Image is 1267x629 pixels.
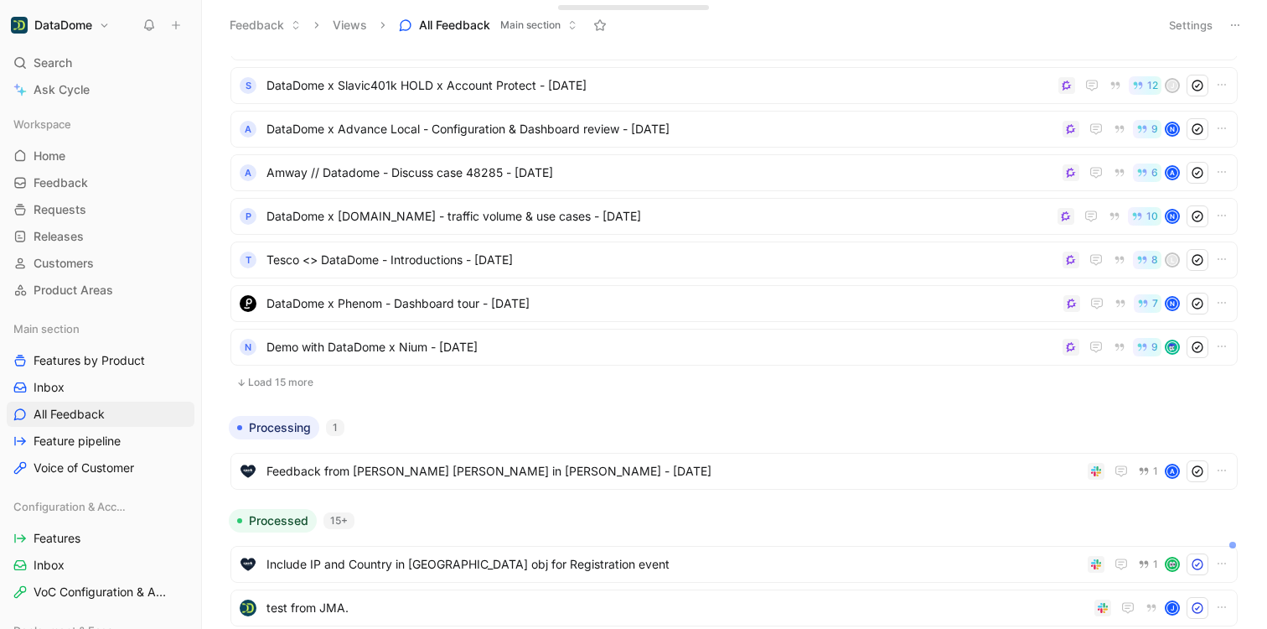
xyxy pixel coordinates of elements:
[266,119,1056,139] span: DataDome x Advance Local - Configuration & Dashboard review - [DATE]
[1166,80,1178,91] div: J
[419,17,490,34] span: All Feedback
[229,509,317,533] button: Processed
[1151,124,1158,134] span: 9
[266,598,1088,618] span: test from JMA.
[325,13,375,38] button: Views
[266,163,1056,183] span: Amway // Datadome - Discuss case 48285 - [DATE]
[34,228,84,245] span: Releases
[1129,76,1161,95] button: 12
[13,498,127,515] span: Configuration & Access
[7,316,194,341] div: Main section
[7,580,194,605] a: VoC Configuration & Access
[1146,211,1158,221] span: 10
[266,250,1056,270] span: Tesco <> DataDome - Introductions - [DATE]
[1133,338,1161,356] button: 9
[1133,164,1161,182] button: 6
[249,419,311,436] span: Processing
[34,174,88,191] span: Feedback
[240,600,256,616] img: logo
[7,455,194,481] a: Voice of Customer
[240,121,256,138] div: A
[34,379,65,396] span: Inbox
[266,75,1052,96] span: DataDome x Slavic401k HOLD x Account Protect - [DATE]
[222,416,1246,496] div: Processing1
[34,352,145,369] span: Features by Product
[7,278,194,303] a: Product Areas
[13,116,71,133] span: Workspace
[1135,555,1161,574] button: 1
[7,13,114,37] button: DataDomeDataDome
[34,406,105,423] span: All Feedback
[34,433,121,450] span: Feature pipeline
[1161,13,1220,37] button: Settings
[230,111,1238,148] a: ADataDome x Advance Local - Configuration & Dashboard review - [DATE]9N
[323,512,354,529] div: 15+
[230,154,1238,191] a: AAmway // Datadome - Discuss case 48285 - [DATE]6A
[7,50,194,75] div: Search
[222,13,308,38] button: Feedback
[240,339,256,356] div: N
[7,348,194,373] a: Features by Product
[230,67,1238,104] a: SDataDome x Slavic401k HOLD x Account Protect - [DATE]12J
[240,556,256,573] img: logo
[34,557,65,574] span: Inbox
[1151,168,1158,178] span: 6
[500,17,561,34] span: Main section
[34,460,134,476] span: Voice of Customer
[1153,559,1158,569] span: 1
[7,429,194,454] a: Feature pipeline
[7,526,194,551] a: Features
[230,198,1238,235] a: PDataDome x [DOMAIN_NAME] - traffic volume & use cases - [DATE]10N
[1166,559,1178,570] img: avatar
[266,554,1081,574] span: Include IP and Country in [GEOGRAPHIC_DATA] obj for Registration event
[7,224,194,249] a: Releases
[1151,342,1158,352] span: 9
[230,329,1238,366] a: NDemo with DataDome x Nium - [DATE]9avatar
[11,17,28,34] img: DataDome
[230,285,1238,322] a: logoDataDome x Phenom - Dashboard tour - [DATE]7N
[266,294,1057,314] span: DataDome x Phenom - Dashboard tour - [DATE]
[266,206,1051,226] span: DataDome x [DOMAIN_NAME] - traffic volume & use cases - [DATE]
[230,590,1238,626] a: logotest from JMA.J
[34,584,173,600] span: VoC Configuration & Access
[7,77,194,102] a: Ask Cycle
[1152,299,1158,309] span: 7
[1128,207,1161,226] button: 10
[1166,465,1178,477] div: A
[34,282,113,299] span: Product Areas
[1133,120,1161,138] button: 9
[1133,251,1161,269] button: 8
[240,463,256,480] img: logo
[7,143,194,169] a: Home
[240,77,256,94] div: S
[1166,123,1178,135] div: N
[240,164,256,181] div: A
[1166,211,1178,222] div: N
[7,494,194,605] div: Configuration & AccessFeaturesInboxVoC Configuration & Access
[230,242,1238,278] a: TTesco <> DataDome - Introductions - [DATE]8L
[7,316,194,481] div: Main sectionFeatures by ProductInboxAll FeedbackFeature pipelineVoice of Customer
[266,461,1081,481] span: Feedback from [PERSON_NAME] [PERSON_NAME] in [PERSON_NAME] - [DATE]
[1166,298,1178,309] div: N
[391,13,585,38] button: All FeedbackMain section
[7,112,194,137] div: Workspace
[1134,294,1161,313] button: 7
[7,402,194,427] a: All Feedback
[230,453,1238,490] a: logoFeedback from [PERSON_NAME] [PERSON_NAME] in [PERSON_NAME] - [DATE]1A
[34,255,94,272] span: Customers
[34,530,80,547] span: Features
[7,197,194,222] a: Requests
[1166,167,1178,179] div: A
[240,208,256,225] div: P
[1166,254,1178,266] div: L
[266,337,1056,357] span: Demo with DataDome x Nium - [DATE]
[7,251,194,276] a: Customers
[1135,462,1161,481] button: 1
[1166,602,1178,614] div: J
[1147,81,1158,91] span: 12
[1166,341,1178,353] img: avatar
[34,148,65,164] span: Home
[326,419,344,436] div: 1
[34,80,90,100] span: Ask Cycle
[7,553,194,578] a: Inbox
